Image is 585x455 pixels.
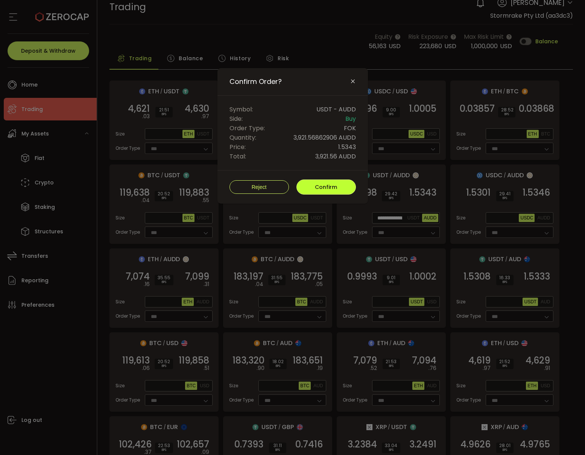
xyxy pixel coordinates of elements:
[229,123,265,133] span: Order Type:
[293,133,356,142] span: 3,921.56862906 AUDD
[229,152,246,161] span: Total:
[495,374,585,455] iframe: Chat Widget
[315,152,356,161] span: 3,921.56 AUDD
[296,180,356,195] button: Confirm
[229,114,243,123] span: Side:
[217,68,368,204] div: Confirm Order?
[229,77,282,86] span: Confirm Order?
[344,123,356,133] span: FOK
[350,78,356,85] button: Close
[229,180,289,194] button: Reject
[315,183,337,191] span: Confirm
[345,114,356,123] span: Buy
[229,142,246,152] span: Price:
[338,142,356,152] span: 1.5343
[252,184,267,190] span: Reject
[229,105,253,114] span: Symbol:
[316,105,356,114] span: USDT - AUDD
[229,133,256,142] span: Quantity:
